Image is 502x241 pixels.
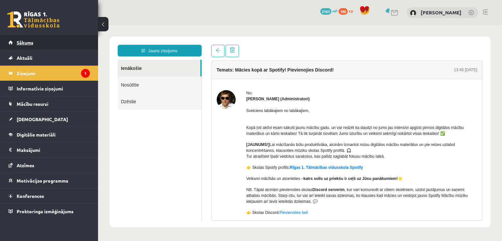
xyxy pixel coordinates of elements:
[181,185,210,190] a: Pievienoties šeit
[148,117,172,122] strong: [JAUNUMS!]
[356,42,379,48] div: 13:45 [DATE]
[8,127,90,142] a: Digitālie materiāli
[148,185,379,190] p: 👉 Skolas Discord:
[320,8,338,13] a: 2163 mP
[8,142,90,157] a: Maksājumi
[205,151,300,156] strong: katrs solis uz priekšu ir ceļš uz Jūsu panākumiem!
[192,140,265,145] a: Rīgas 1. Tālmācības vidusskola Spotify
[8,96,90,111] a: Mācību resursi
[20,68,103,85] a: Dzēstie
[17,208,74,214] span: Proktoringa izmēģinājums
[8,173,90,188] a: Motivācijas programma
[8,50,90,65] a: Aktuāli
[17,66,90,81] legend: Ziņojumi
[8,81,90,96] a: Informatīvie ziņojumi
[20,51,103,68] a: Nosūtītie
[339,8,348,15] span: 180
[148,151,379,156] p: Veiksmi mācībās un atcerieties – 🌟
[8,66,90,81] a: Ziņojumi1
[17,40,33,45] span: Sākums
[20,20,104,31] a: Jauns ziņojums
[349,8,353,13] span: xp
[148,139,379,145] p: 👉 Skolas Spotify profils:
[8,35,90,50] a: Sākums
[148,72,212,76] strong: [PERSON_NAME] (Administratori)
[119,65,138,84] img: Ivo Čapiņš
[17,142,90,157] legend: Maksājumi
[8,112,90,127] a: [DEMOGRAPHIC_DATA]
[148,162,379,179] p: NB. Tāpat aicinām pievienoties skolas , kur vari komunicēt ar citiem skolēniem, uzdot jautājumus ...
[421,9,461,16] a: [PERSON_NAME]
[339,8,356,13] a: 180 xp
[17,193,44,199] span: Konferences
[148,65,379,71] div: No:
[17,55,32,61] span: Aktuāli
[17,178,68,184] span: Motivācijas programma
[17,132,56,137] span: Digitālie materiāli
[17,116,68,122] span: [DEMOGRAPHIC_DATA]
[17,101,48,107] span: Mācību resursi
[119,42,236,47] h4: Temats: Mācies kopā ar Spotify! Pievienojies Discord!
[8,188,90,203] a: Konferences
[332,8,338,13] span: mP
[20,35,102,51] a: Ienākošie
[8,204,90,219] a: Proktoringa izmēģinājums
[148,117,379,134] p: Lai mācīšanās būtu produktīvāka, aicinām izmantot mūsu digitālos mācību materiālus un pie reizes ...
[17,162,34,168] span: Atzīmes
[8,158,90,173] a: Atzīmes
[17,81,90,96] legend: Informatīvie ziņojumi
[81,69,90,78] i: 1
[148,83,379,88] p: Sveiciens labākajiem no labākajiem,
[320,8,331,15] span: 2163
[214,162,246,167] strong: Discord serverim
[148,94,379,111] p: Kopā ļoti aktīvi esam sākuši jaunu mācību gadu, un var redzēt ka daudzi no jums jau intensīvi apg...
[7,11,59,28] a: Rīgas 1. Tālmācības vidusskola
[410,10,416,16] img: Raivo Rutks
